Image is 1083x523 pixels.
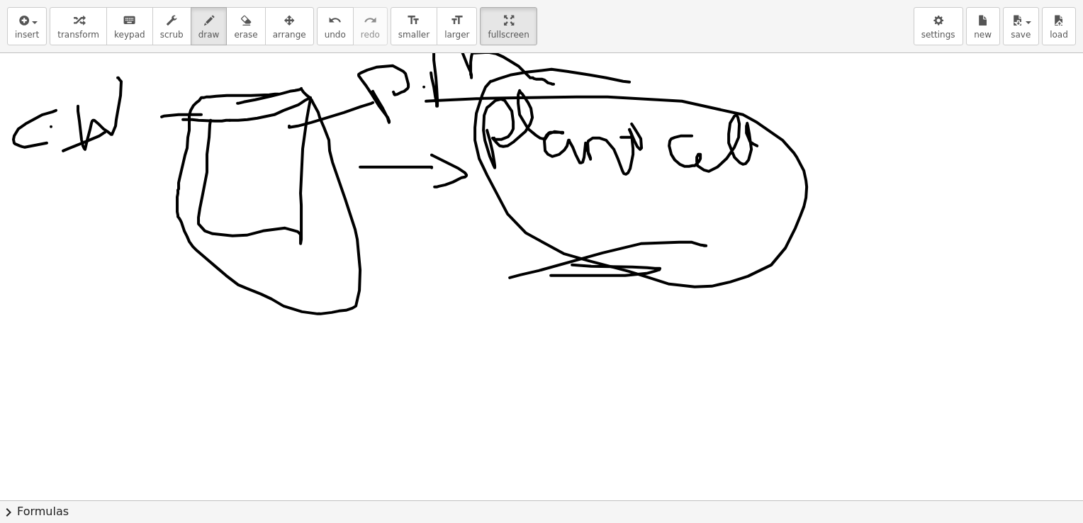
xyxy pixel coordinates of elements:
[1003,7,1039,45] button: save
[488,30,529,40] span: fullscreen
[152,7,191,45] button: scrub
[391,7,437,45] button: format_sizesmaller
[974,30,992,40] span: new
[1050,30,1068,40] span: load
[914,7,963,45] button: settings
[198,30,220,40] span: draw
[444,30,469,40] span: larger
[921,30,955,40] span: settings
[57,30,99,40] span: transform
[398,30,430,40] span: smaller
[353,7,388,45] button: redoredo
[1011,30,1031,40] span: save
[234,30,257,40] span: erase
[480,7,537,45] button: fullscreen
[106,7,153,45] button: keyboardkeypad
[361,30,380,40] span: redo
[191,7,228,45] button: draw
[226,7,265,45] button: erase
[966,7,1000,45] button: new
[50,7,107,45] button: transform
[364,12,377,29] i: redo
[328,12,342,29] i: undo
[273,30,306,40] span: arrange
[407,12,420,29] i: format_size
[450,12,464,29] i: format_size
[1042,7,1076,45] button: load
[123,12,136,29] i: keyboard
[265,7,314,45] button: arrange
[437,7,477,45] button: format_sizelarger
[160,30,184,40] span: scrub
[15,30,39,40] span: insert
[7,7,47,45] button: insert
[325,30,346,40] span: undo
[114,30,145,40] span: keypad
[317,7,354,45] button: undoundo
